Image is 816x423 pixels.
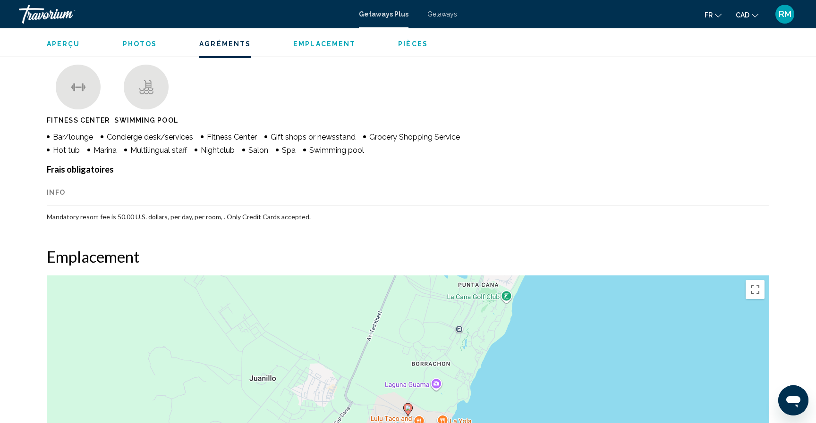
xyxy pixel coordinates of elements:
h4: Frais obligatoires [47,164,769,174]
a: Getaways Plus [359,10,408,18]
span: Fitness Center [47,116,110,124]
span: Concierge desk/services [107,133,193,141]
span: Bar/lounge [53,133,93,141]
h2: Emplacement [47,247,769,266]
span: fr [705,11,713,19]
th: Info [47,179,769,206]
span: Swimming Pool [114,116,178,124]
button: Change language [705,8,722,22]
iframe: Button to launch messaging window [778,385,808,415]
span: Fitness Center [207,133,257,141]
button: Aperçu [47,40,80,48]
button: Photos [123,40,157,48]
span: Gift shops or newsstand [271,133,356,141]
button: User Menu [773,4,797,24]
button: Toggle fullscreen view [746,280,765,299]
span: Spa [282,146,296,155]
button: Agréments [199,40,251,48]
span: CAD [736,11,749,19]
span: Swimming pool [309,146,364,155]
td: Mandatory resort fee is 50.00 U.S. dollars, per day, per room, . Only Credit Cards accepted. [47,206,769,228]
span: RM [779,9,791,19]
button: Emplacement [293,40,356,48]
a: Travorium [19,5,349,24]
span: Marina [93,146,117,155]
button: Change currency [736,8,758,22]
span: Salon [248,146,268,155]
button: Pièces [398,40,428,48]
span: Grocery Shopping Service [369,133,460,141]
span: Nightclub [201,146,235,155]
span: Multilingual staff [130,146,187,155]
span: Hot tub [53,146,80,155]
a: Getaways [427,10,457,18]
